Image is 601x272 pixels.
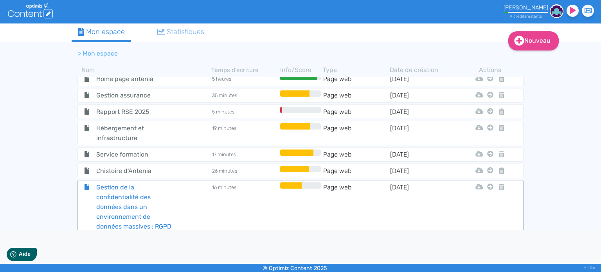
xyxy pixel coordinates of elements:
[323,90,390,100] td: Page web
[510,14,542,19] small: 9 crédit restant
[77,65,211,75] th: Nom
[390,166,457,176] td: [DATE]
[90,182,178,241] span: Gestion de la confidentialité des données dans un environnement de données massives : RGPD et ass...
[90,166,178,176] span: L'histoire d'Antenia
[78,49,118,58] li: > Mon espace
[390,182,457,241] td: [DATE]
[508,31,559,50] a: Nouveau
[323,107,390,117] td: Page web
[211,74,278,84] td: 5 heures
[278,65,323,75] th: Info/Score
[211,166,278,176] td: 26 minutes
[524,14,526,19] span: s
[78,27,125,37] div: Mon espace
[390,123,457,143] td: [DATE]
[211,150,278,159] td: 17 minutes
[550,4,563,18] img: 5438d0636f06328b766e56fc94fb82f0
[323,150,390,159] td: Page web
[323,74,390,84] td: Page web
[211,107,278,117] td: 5 minutes
[90,90,178,100] span: Gestion assurance
[390,107,457,117] td: [DATE]
[390,90,457,100] td: [DATE]
[323,123,390,143] td: Page web
[540,14,542,19] span: s
[390,65,457,75] th: Date de création
[157,27,205,37] div: Statistiques
[323,182,390,241] td: Page web
[211,90,278,100] td: 35 minutes
[90,107,178,117] span: Rapport RSE 2025
[584,264,595,272] div: V1.13.6
[263,265,327,272] small: © Optimiz Content 2025
[485,65,495,75] th: Actions
[90,150,178,159] span: Service formation
[211,65,278,75] th: Temps d'écriture
[72,23,131,42] a: Mon espace
[323,65,390,75] th: Type
[90,123,178,143] span: Hébergement et infrastructure
[504,4,548,11] div: [PERSON_NAME]
[211,123,278,143] td: 19 minutes
[211,182,278,241] td: 16 minutes
[90,74,178,84] span: Home page antenia
[390,150,457,159] td: [DATE]
[151,23,211,40] a: Statistiques
[390,74,457,84] td: [DATE]
[72,44,463,63] nav: breadcrumb
[323,166,390,176] td: Page web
